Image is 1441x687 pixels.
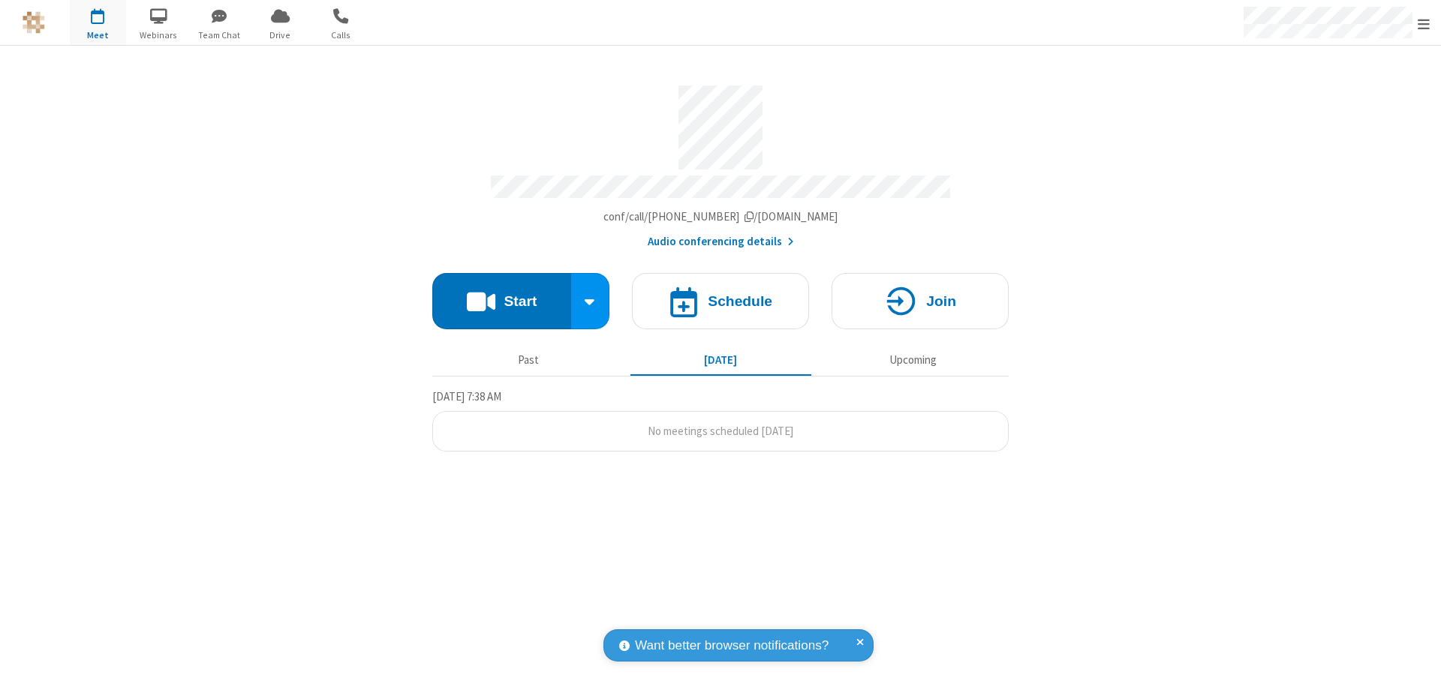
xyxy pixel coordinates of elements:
[1403,648,1430,676] iframe: Chat
[926,294,956,308] h4: Join
[432,273,571,329] button: Start
[432,388,1009,452] section: Today's Meetings
[823,346,1003,374] button: Upcoming
[635,636,829,655] span: Want better browser notifications?
[648,233,794,250] button: Audio conferencing details
[70,28,126,42] span: Meet
[432,389,501,403] span: [DATE] 7:38 AM
[23,11,45,34] img: QA Selenium DO NOT DELETE OR CHANGE
[632,273,809,329] button: Schedule
[313,28,369,42] span: Calls
[191,28,248,42] span: Team Chat
[630,346,811,374] button: [DATE]
[432,74,1009,250] section: Account details
[131,28,187,42] span: Webinars
[648,424,793,438] span: No meetings scheduled [DATE]
[603,209,838,223] span: Copy my meeting room link
[708,294,772,308] h4: Schedule
[832,273,1009,329] button: Join
[438,346,619,374] button: Past
[571,273,610,329] div: Start conference options
[504,294,537,308] h4: Start
[603,208,838,226] button: Copy my meeting room linkCopy my meeting room link
[252,28,308,42] span: Drive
